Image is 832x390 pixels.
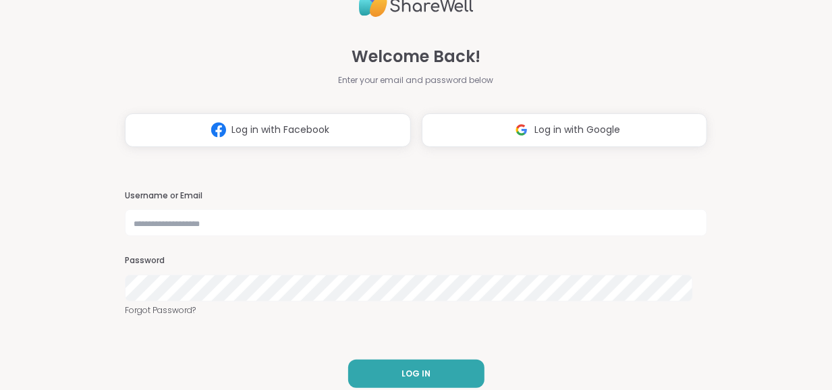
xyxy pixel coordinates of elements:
img: ShareWell Logomark [509,117,534,142]
span: Enter your email and password below [339,74,494,86]
h3: Password [125,255,707,267]
button: Log in with Google [422,113,708,147]
span: Welcome Back! [352,45,480,69]
button: LOG IN [348,360,484,388]
span: LOG IN [401,368,431,380]
img: ShareWell Logomark [206,117,231,142]
h3: Username or Email [125,190,707,202]
span: Log in with Google [534,123,620,137]
a: Forgot Password? [125,304,707,316]
button: Log in with Facebook [125,113,411,147]
span: Log in with Facebook [231,123,329,137]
